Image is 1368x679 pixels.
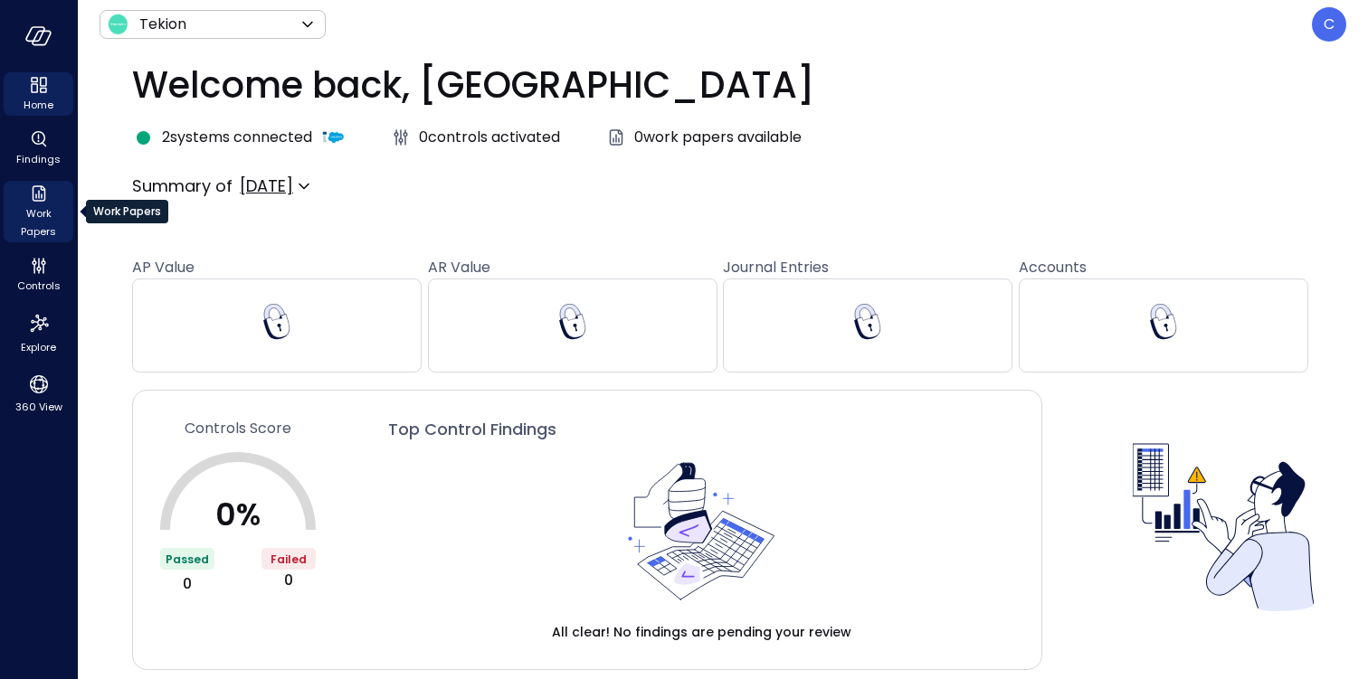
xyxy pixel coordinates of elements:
span: Home [24,96,53,114]
div: Home [4,72,73,116]
div: Findings [4,127,73,170]
span: 0 [284,570,293,591]
span: Accounts [1019,257,1087,278]
span: Top Control Findings [388,418,556,441]
span: Findings [16,150,61,168]
span: 0 [183,573,192,595]
div: Csamarpuri [1312,7,1346,42]
div: 360 View [4,369,73,418]
a: Controls Score [160,418,316,439]
p: Tekion [139,14,186,35]
span: Journal Entries [723,257,829,278]
span: AP Value [132,257,195,278]
img: integration-logo [319,128,337,146]
div: Work Papers [4,181,73,242]
div: Work Papers [86,200,168,223]
p: Summary of [132,174,233,198]
p: C [1324,14,1335,35]
img: Controls [1133,437,1314,618]
span: All clear! No findings are pending your review [552,622,851,642]
span: Explore [21,338,56,356]
div: Controls [4,253,73,297]
div: This requires permissions that are missing from your user role. If you need access to this, pleas... [1145,304,1182,346]
a: 0controls activated [390,127,560,148]
div: [DATE] [240,171,293,202]
span: Failed [271,552,307,567]
span: Controls [17,277,61,295]
div: This requires permissions that are missing from your user role. If you need access to this, pleas... [259,304,295,346]
div: This requires permissions that are missing from your user role. If you need access to this, pleas... [850,304,886,346]
a: 0work papers available [605,127,802,148]
span: AR Value [428,257,490,278]
div: Explore [4,307,73,358]
span: 0 work papers available [634,127,802,148]
div: This requires permissions that are missing from your user role. If you need access to this, pleas... [555,304,591,346]
p: 0 % [215,499,261,530]
span: 360 View [15,398,62,416]
span: Work Papers [11,204,66,240]
span: 2 systems connected [162,127,312,148]
p: Welcome back, [GEOGRAPHIC_DATA] [132,58,1314,112]
img: Icon [107,14,128,35]
img: integration-logo [327,128,345,146]
span: 0 controls activated [419,127,560,148]
span: Passed [166,552,209,567]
